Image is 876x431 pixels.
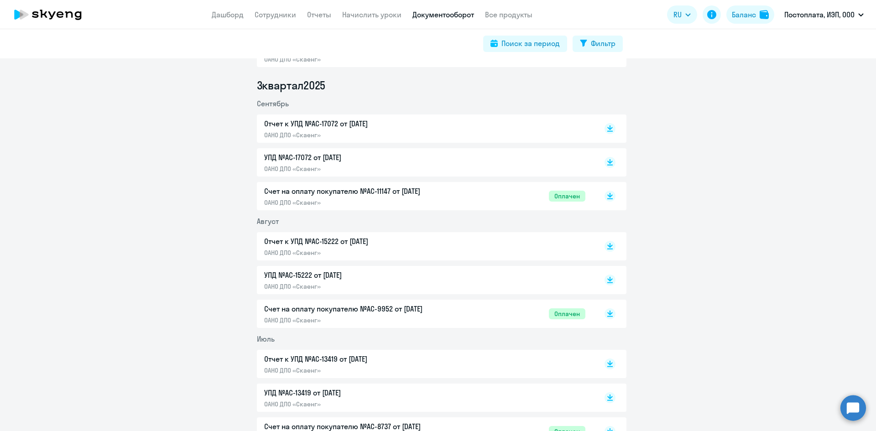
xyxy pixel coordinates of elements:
[673,9,682,20] span: RU
[264,353,585,374] a: Отчет к УПД №AC-13419 от [DATE]ОАНО ДПО «Скаенг»
[255,10,296,19] a: Сотрудники
[412,10,474,19] a: Документооборот
[264,303,585,324] a: Счет на оплату покупателю №AC-9952 от [DATE]ОАНО ДПО «Скаенг»Оплачен
[264,131,456,139] p: ОАНО ДПО «Скаенг»
[264,118,456,129] p: Отчет к УПД №AC-17072 от [DATE]
[760,10,769,19] img: balance
[264,316,456,324] p: ОАНО ДПО «Скаенг»
[549,191,585,202] span: Оплачен
[212,10,244,19] a: Дашборд
[732,9,756,20] div: Баланс
[264,387,585,408] a: УПД №AC-13419 от [DATE]ОАНО ДПО «Скаенг»
[264,353,456,364] p: Отчет к УПД №AC-13419 от [DATE]
[257,334,275,343] span: Июль
[573,36,623,52] button: Фильтр
[264,303,456,314] p: Счет на оплату покупателю №AC-9952 от [DATE]
[264,236,585,257] a: Отчет к УПД №AC-15222 от [DATE]ОАНО ДПО «Скаенг»
[264,387,456,398] p: УПД №AC-13419 от [DATE]
[264,236,456,247] p: Отчет к УПД №AC-15222 от [DATE]
[264,152,456,163] p: УПД №AC-17072 от [DATE]
[264,186,456,197] p: Счет на оплату покупателю №AC-11147 от [DATE]
[264,55,456,63] p: ОАНО ДПО «Скаенг»
[307,10,331,19] a: Отчеты
[264,152,585,173] a: УПД №AC-17072 от [DATE]ОАНО ДПО «Скаенг»
[264,186,585,207] a: Счет на оплату покупателю №AC-11147 от [DATE]ОАНО ДПО «Скаенг»Оплачен
[264,400,456,408] p: ОАНО ДПО «Скаенг»
[264,165,456,173] p: ОАНО ДПО «Скаенг»
[257,99,289,108] span: Сентябрь
[549,308,585,319] span: Оплачен
[264,118,585,139] a: Отчет к УПД №AC-17072 от [DATE]ОАНО ДПО «Скаенг»
[667,5,697,24] button: RU
[485,10,532,19] a: Все продукты
[501,38,560,49] div: Поиск за период
[264,270,585,291] a: УПД №AC-15222 от [DATE]ОАНО ДПО «Скаенг»
[257,217,279,226] span: Август
[726,5,774,24] button: Балансbalance
[264,282,456,291] p: ОАНО ДПО «Скаенг»
[483,36,567,52] button: Поиск за период
[264,198,456,207] p: ОАНО ДПО «Скаенг»
[257,78,626,93] li: 3 квартал 2025
[784,9,855,20] p: Постоплата, ИЭП, ООО
[264,366,456,374] p: ОАНО ДПО «Скаенг»
[780,4,868,26] button: Постоплата, ИЭП, ООО
[264,270,456,280] p: УПД №AC-15222 от [DATE]
[591,38,615,49] div: Фильтр
[342,10,401,19] a: Начислить уроки
[264,249,456,257] p: ОАНО ДПО «Скаенг»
